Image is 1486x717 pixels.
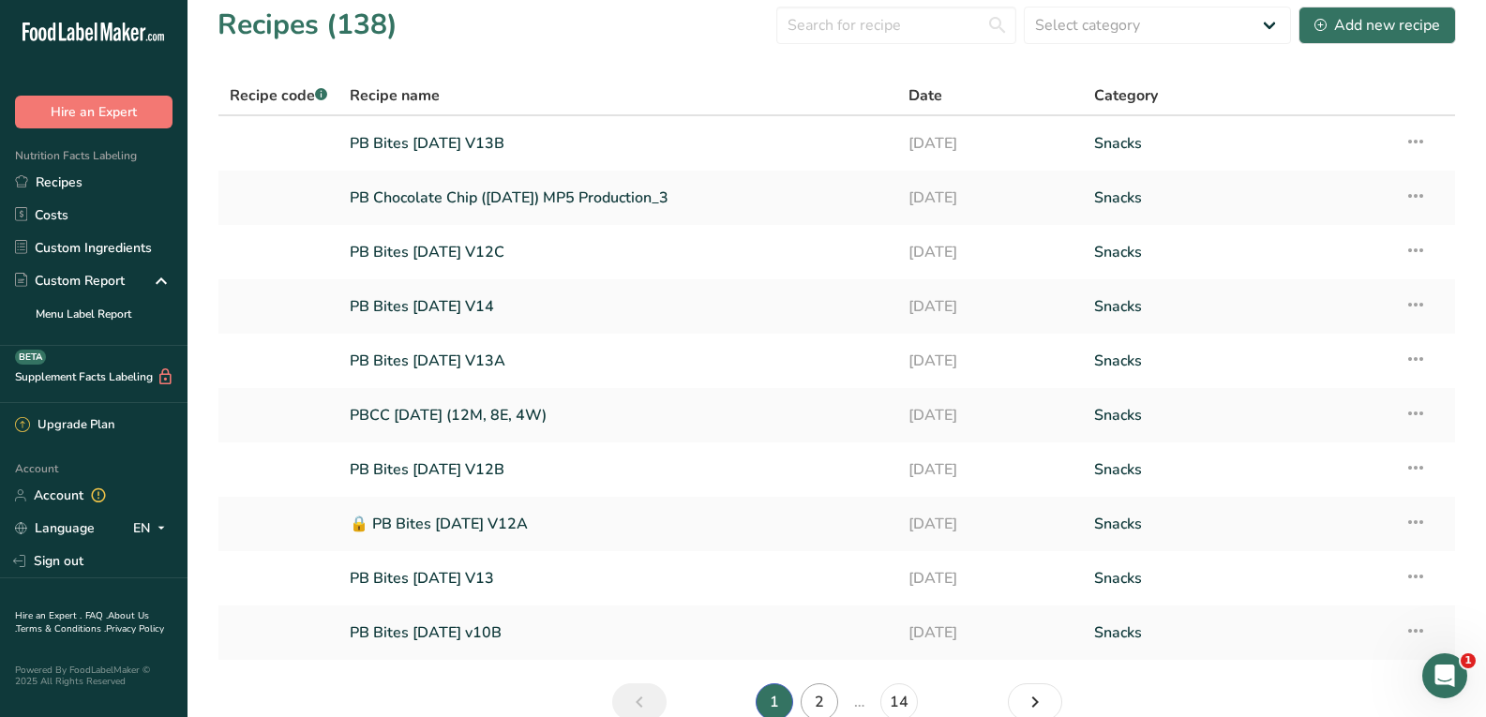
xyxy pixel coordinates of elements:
a: Privacy Policy [106,622,164,635]
span: 1 [1461,653,1476,668]
div: Upgrade Plan [15,416,114,435]
span: Date [908,84,942,107]
a: Hire an Expert . [15,609,82,622]
button: Add new recipe [1298,7,1456,44]
a: PB Bites [DATE] V12B [350,450,885,489]
a: [DATE] [908,504,1072,544]
span: Recipe name [350,84,440,107]
input: Search for recipe [776,7,1016,44]
h1: Recipes (138) [218,4,398,46]
a: Snacks [1094,450,1382,489]
a: [DATE] [908,178,1072,217]
a: Snacks [1094,396,1382,435]
a: [DATE] [908,613,1072,652]
a: Snacks [1094,559,1382,598]
a: [DATE] [908,287,1072,326]
div: Powered By FoodLabelMaker © 2025 All Rights Reserved [15,665,173,687]
a: PB Bites [DATE] V13 [350,559,885,598]
a: About Us . [15,609,149,635]
a: [DATE] [908,124,1072,163]
a: Snacks [1094,124,1382,163]
a: 🔒 PB Bites [DATE] V12A [350,504,885,544]
a: [DATE] [908,559,1072,598]
a: [DATE] [908,396,1072,435]
a: Snacks [1094,178,1382,217]
div: BETA [15,350,46,365]
a: Snacks [1094,504,1382,544]
iframe: Intercom live chat [1422,653,1467,698]
a: FAQ . [85,609,108,622]
span: Category [1094,84,1158,107]
a: Snacks [1094,341,1382,381]
a: PB Bites [DATE] V13B [350,124,885,163]
a: [DATE] [908,450,1072,489]
div: EN [133,517,173,540]
button: Hire an Expert [15,96,173,128]
a: PBCC [DATE] (12M, 8E, 4W) [350,396,885,435]
a: PB Bites [DATE] V14 [350,287,885,326]
div: Add new recipe [1314,14,1440,37]
a: Snacks [1094,613,1382,652]
a: Snacks [1094,287,1382,326]
div: Custom Report [15,271,125,291]
a: PB Bites [DATE] V13A [350,341,885,381]
span: Recipe code [230,85,327,106]
a: PB Bites [DATE] v10B [350,613,885,652]
a: Snacks [1094,232,1382,272]
a: [DATE] [908,232,1072,272]
a: PB Chocolate Chip ([DATE]) MP5 Production_3 [350,178,885,217]
a: [DATE] [908,341,1072,381]
a: Terms & Conditions . [16,622,106,635]
a: Language [15,512,95,545]
a: PB Bites [DATE] V12C [350,232,885,272]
